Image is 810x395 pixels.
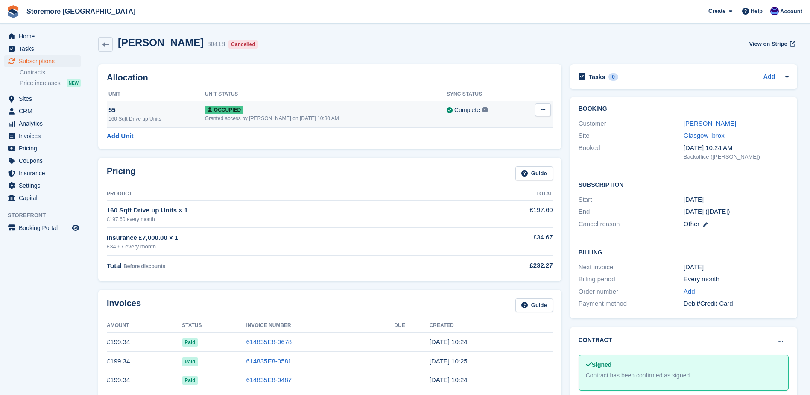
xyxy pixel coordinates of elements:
div: Contract has been confirmed as signed. [586,371,781,380]
th: Invoice Number [246,319,394,333]
span: Total [107,262,122,269]
a: Add Unit [107,131,133,141]
a: Storemore [GEOGRAPHIC_DATA] [23,4,139,18]
a: [PERSON_NAME] [684,120,736,127]
a: Price increases NEW [20,78,81,88]
div: Start [579,195,684,205]
a: 614835E8-0678 [246,338,292,345]
span: Insurance [19,167,70,179]
span: Other [684,220,700,227]
h2: Invoices [107,298,141,312]
a: menu [4,167,81,179]
span: Sites [19,93,70,105]
div: 55 [108,105,205,115]
th: Unit [107,88,205,101]
h2: Contract [579,336,612,345]
a: menu [4,155,81,167]
a: menu [4,180,81,192]
div: Site [579,131,684,141]
span: Invoices [19,130,70,142]
div: [DATE] [684,262,789,272]
div: Billing period [579,274,684,284]
span: Pricing [19,142,70,154]
div: 160 Sqft Drive up Units × 1 [107,206,453,215]
div: Debit/Credit Card [684,299,789,309]
a: Glasgow Ibrox [684,132,725,139]
th: Product [107,187,453,201]
a: View on Stripe [746,37,797,51]
div: Customer [579,119,684,129]
span: Help [751,7,763,15]
img: icon-info-grey-7440780725fd019a000dd9b08b2336e03edf1995a4989e88bcd33f0948082b44.svg [482,107,488,112]
div: Cancelled [228,40,258,49]
div: 0 [608,73,618,81]
th: Amount [107,319,182,333]
div: [DATE] 10:24 AM [684,143,789,153]
a: Contracts [20,68,81,77]
a: menu [4,192,81,204]
div: 80418 [207,39,225,49]
time: 2025-09-03 09:24:37 UTC [430,338,468,345]
div: £34.67 every month [107,242,453,251]
time: 2025-07-03 09:24:43 UTC [430,376,468,383]
a: Add [684,287,695,297]
a: menu [4,93,81,105]
a: menu [4,105,81,117]
div: Order number [579,287,684,297]
div: Complete [454,106,480,115]
div: Insurance £7,000.00 × 1 [107,233,453,243]
img: stora-icon-8386f47178a22dfd0bd8f6a31ec36ba5ce8667c1dd55bd0f319d3a0aa187defe.svg [7,5,20,18]
div: Every month [684,274,789,284]
div: £197.60 every month [107,215,453,223]
span: Tasks [19,43,70,55]
div: Booked [579,143,684,161]
h2: Allocation [107,73,553,83]
a: menu [4,222,81,234]
span: Paid [182,338,198,347]
span: Analytics [19,118,70,130]
span: Price increases [20,79,61,87]
a: menu [4,142,81,154]
h2: Booking [579,106,789,112]
th: Total [453,187,553,201]
time: 2025-08-03 09:25:11 UTC [430,357,468,365]
h2: Billing [579,248,789,256]
span: Storefront [8,211,85,220]
a: menu [4,30,81,42]
div: Backoffice ([PERSON_NAME]) [684,153,789,161]
td: £199.34 [107,352,182,371]
div: Signed [586,360,781,369]
td: £197.60 [453,200,553,227]
td: £34.67 [453,228,553,256]
div: NEW [67,79,81,87]
a: Add [763,72,775,82]
span: Paid [182,376,198,385]
a: menu [4,118,81,130]
div: Payment method [579,299,684,309]
div: Cancel reason [579,219,684,229]
a: Guide [515,166,553,180]
span: Before discounts [123,263,165,269]
span: [DATE] ([DATE]) [684,208,730,215]
span: Capital [19,192,70,204]
span: Create [708,7,725,15]
span: Home [19,30,70,42]
div: Granted access by [PERSON_NAME] on [DATE] 10:30 AM [205,115,447,122]
time: 2025-04-03 00:00:00 UTC [684,195,704,205]
span: Account [780,7,802,16]
span: Paid [182,357,198,366]
span: Occupied [205,106,243,114]
img: Angela [770,7,779,15]
div: Next invoice [579,262,684,272]
h2: Pricing [107,166,136,180]
th: Created [430,319,553,333]
td: £199.34 [107,371,182,390]
td: £199.34 [107,333,182,352]
span: Subscriptions [19,55,70,67]
a: 614835E8-0581 [246,357,292,365]
span: Coupons [19,155,70,167]
div: 160 Sqft Drive up Units [108,115,205,123]
h2: [PERSON_NAME] [118,37,204,48]
th: Sync Status [447,88,521,101]
span: CRM [19,105,70,117]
